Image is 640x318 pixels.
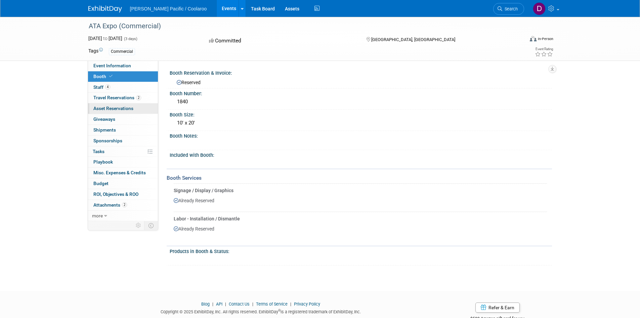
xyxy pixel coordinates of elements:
a: Blog [201,302,210,307]
span: [GEOGRAPHIC_DATA], [GEOGRAPHIC_DATA] [371,37,455,42]
span: Staff [93,84,110,90]
span: [PERSON_NAME] Pacific / Coolaroo [130,6,207,11]
a: Playbook [88,157,158,167]
div: Signage / Display / Graphics [174,187,547,194]
a: Privacy Policy [294,302,320,307]
a: Search [493,3,524,15]
div: Reserved [175,77,547,86]
span: 4 [105,84,110,90]
span: more [92,213,103,218]
span: Tasks [93,149,104,154]
span: | [251,302,255,307]
a: Refer & Earn [475,303,520,313]
a: Terms of Service [256,302,288,307]
span: Travel Reservations [93,95,141,100]
span: Giveaways [93,116,115,122]
i: Booth reservation complete [109,74,113,78]
span: Budget [93,181,109,186]
a: ROI, Objectives & ROO [88,189,158,200]
sup: ® [278,309,281,312]
div: Booth Size: [170,110,552,118]
span: ROI, Objectives & ROO [93,191,138,197]
div: 10' x 20' [175,118,547,128]
span: | [289,302,293,307]
img: ExhibitDay [88,6,122,12]
div: Booth Reservation & Invoice: [170,68,552,76]
span: Asset Reservations [93,106,133,111]
a: Contact Us [229,302,250,307]
span: Search [502,6,518,11]
div: Included with Booth: [170,150,552,158]
div: Commercial [109,48,135,55]
a: Giveaways [88,114,158,125]
a: Travel Reservations2 [88,93,158,103]
span: Booth [93,74,114,79]
a: Booth [88,71,158,82]
img: Format-Inperson.png [530,36,537,41]
div: Copyright © 2025 ExhibitDay, Inc. All rights reserved. ExhibitDay is a registered trademark of Ex... [88,307,434,315]
div: ATA Expo (Commercial) [86,20,514,32]
a: Asset Reservations [88,103,158,114]
div: Booth Notes: [170,131,552,139]
div: Booth Number: [170,89,552,97]
div: Event Format [484,35,554,45]
a: more [88,211,158,221]
span: | [223,302,228,307]
a: Misc. Expenses & Credits [88,168,158,178]
span: | [211,302,215,307]
td: Personalize Event Tab Strip [133,221,144,230]
span: 2 [136,95,141,100]
div: Committed [207,35,355,47]
span: Shipments [93,127,116,133]
div: Already Reserved [174,222,547,238]
div: Booth Services [167,174,552,182]
div: Products in Booth & Status: [170,246,552,255]
div: Already Reserved [174,194,547,209]
a: Event Information [88,61,158,71]
a: Shipments [88,125,158,135]
div: Event Rating [535,47,553,51]
td: Toggle Event Tabs [144,221,158,230]
span: [DATE] [DATE] [88,36,122,41]
span: Event Information [93,63,131,68]
div: In-Person [538,36,553,41]
a: Budget [88,178,158,189]
a: Attachments2 [88,200,158,210]
div: 1840 [175,97,547,107]
span: 2 [122,202,127,207]
span: Playbook [93,159,113,165]
td: Tags [88,47,103,55]
span: (3 days) [123,37,137,41]
span: to [102,36,109,41]
a: Staff4 [88,82,158,93]
a: Sponsorships [88,136,158,146]
span: Sponsorships [93,138,122,143]
a: Tasks [88,146,158,157]
span: Attachments [93,202,127,208]
span: Misc. Expenses & Credits [93,170,146,175]
img: Derek Johnson [533,2,546,15]
div: Labor - Installation / Dismantle [174,215,547,222]
a: API [216,302,222,307]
